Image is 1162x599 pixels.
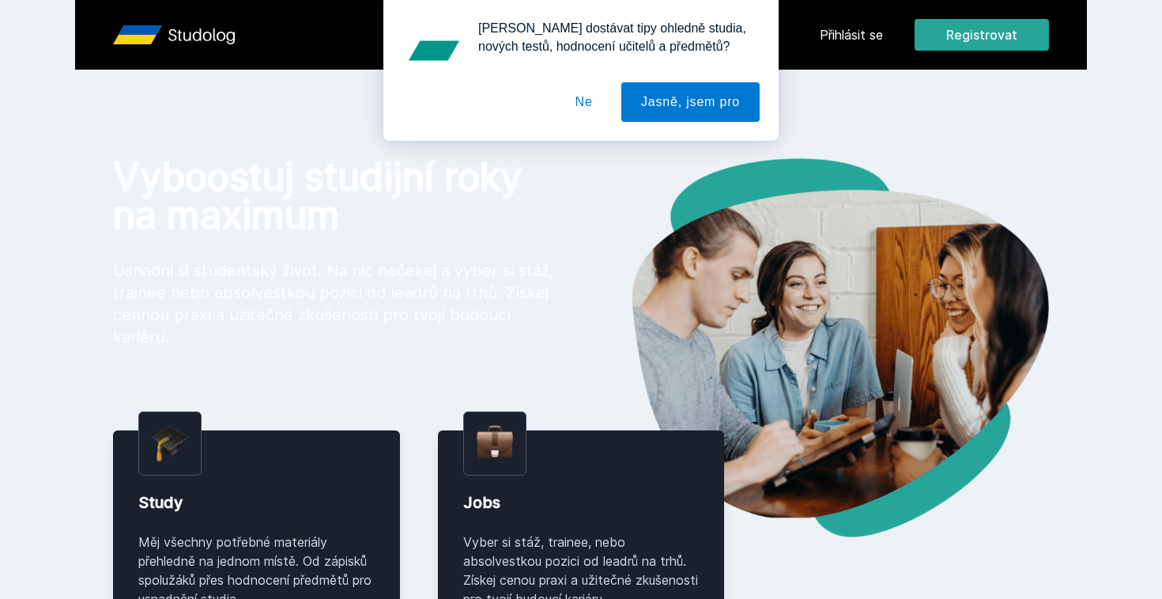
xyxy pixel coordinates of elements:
h1: Vyboostuj studijní roky na maximum [113,158,556,234]
p: Usnadni si studentský život. Na nic nečekej a vyber si stáž, trainee nebo absolvestkou pozici od ... [113,260,556,348]
img: hero.png [581,158,1049,537]
button: Jasně, jsem pro [621,82,760,122]
img: briefcase.png [477,422,513,462]
img: graduation-cap.png [152,425,188,462]
button: Ne [556,82,613,122]
div: Study [138,491,375,514]
div: [PERSON_NAME] dostávat tipy ohledně studia, nových testů, hodnocení učitelů a předmětů? [466,19,760,55]
div: Jobs [463,491,700,514]
img: notification icon [402,19,466,82]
